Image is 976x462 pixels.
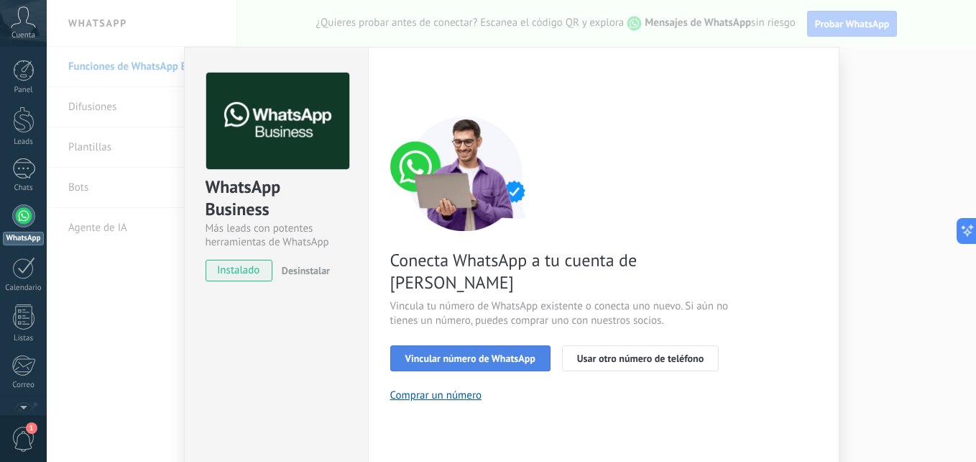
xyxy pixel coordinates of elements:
[562,345,719,371] button: Usar otro número de teléfono
[206,222,347,249] div: Más leads con potentes herramientas de WhatsApp
[11,31,35,40] span: Cuenta
[3,86,45,95] div: Panel
[3,334,45,343] div: Listas
[3,284,45,293] div: Calendario
[3,184,45,193] div: Chats
[390,249,732,294] span: Conecta WhatsApp a tu cuenta de [PERSON_NAME]
[282,264,330,277] span: Desinstalar
[26,422,37,434] span: 1
[276,260,330,281] button: Desinstalar
[405,353,535,363] span: Vincular número de WhatsApp
[3,381,45,390] div: Correo
[3,232,44,245] div: WhatsApp
[206,260,272,281] span: instalado
[206,73,349,170] img: logo_main.png
[3,137,45,147] div: Leads
[390,345,551,371] button: Vincular número de WhatsApp
[390,389,482,402] button: Comprar un número
[206,176,347,222] div: WhatsApp Business
[390,116,541,231] img: connect number
[390,299,732,328] span: Vincula tu número de WhatsApp existente o conecta uno nuevo. Si aún no tienes un número, puedes c...
[577,353,704,363] span: Usar otro número de teléfono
